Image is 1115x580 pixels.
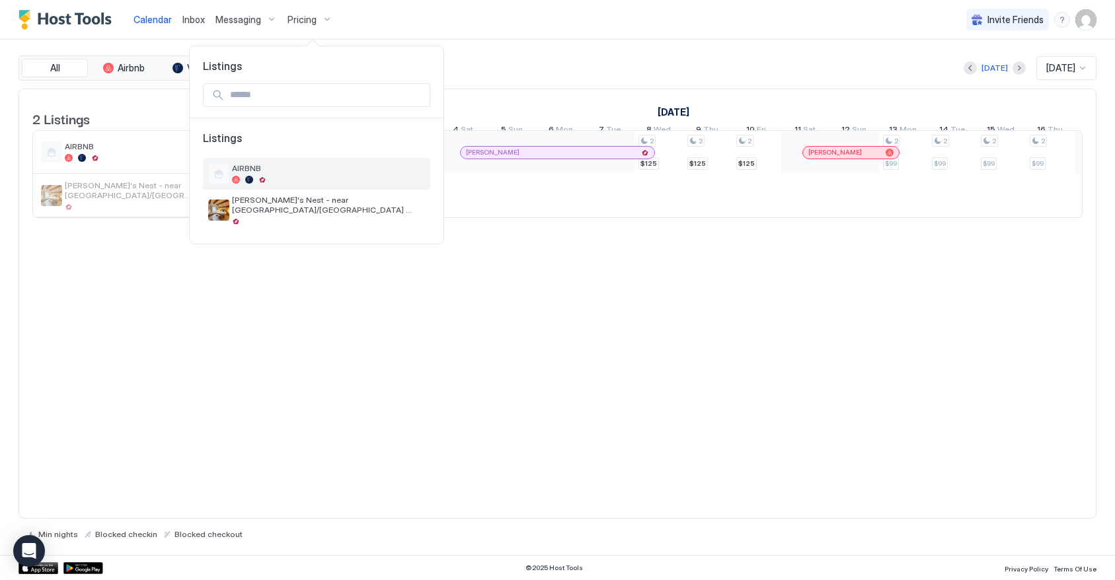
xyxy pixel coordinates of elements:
div: listing image [208,199,229,221]
input: Input Field [225,84,430,106]
div: Open Intercom Messenger [13,535,45,567]
span: [PERSON_NAME]'s Nest - near [GEOGRAPHIC_DATA]/[GEOGRAPHIC_DATA] *WIFI* [232,195,425,215]
span: AIRBNB [232,163,425,173]
span: Listings [190,59,443,73]
span: Listings [203,131,430,158]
